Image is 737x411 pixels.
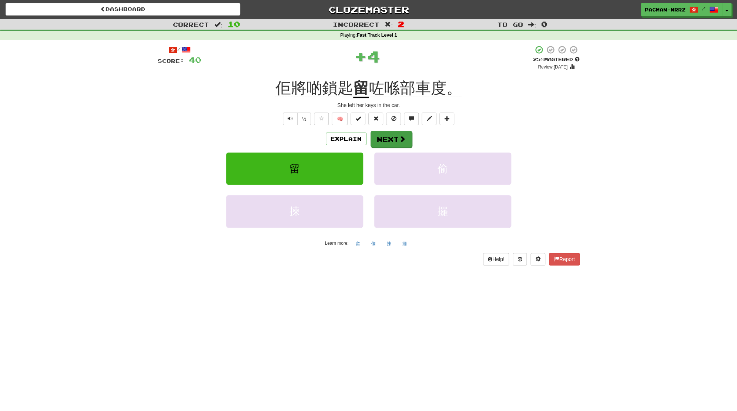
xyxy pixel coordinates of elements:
span: 留 [289,163,300,174]
button: 偷 [374,153,511,185]
u: 留 [353,79,369,98]
span: 攞 [438,205,448,217]
span: Score: [158,58,184,64]
button: Favorite sentence (alt+f) [314,113,329,125]
button: 偷 [367,238,380,249]
div: She left her keys in the car. [158,101,580,109]
button: Explain [326,133,366,145]
button: Next [371,131,412,148]
span: 佢將啲鎖匙 [275,79,353,97]
button: 攞 [374,195,511,227]
a: Dashboard [6,3,240,16]
span: : [385,21,393,28]
strong: Fast Track Level 1 [357,33,397,38]
span: 揀 [289,205,300,217]
span: 40 [189,55,201,64]
span: 25 % [533,56,544,62]
span: 4 [367,47,380,66]
button: Reset to 0% Mastered (alt+r) [368,113,383,125]
button: Round history (alt+y) [513,253,527,265]
div: / [158,45,201,54]
button: Set this sentence to 100% Mastered (alt+m) [351,113,365,125]
button: Discuss sentence (alt+u) [404,113,419,125]
span: : [214,21,222,28]
button: 攞 [398,238,411,249]
small: Review: [DATE] [538,64,567,70]
span: 咗喺部車度。 [369,79,462,97]
span: 10 [228,20,240,29]
span: Incorrect [333,21,379,28]
button: Play sentence audio (ctl+space) [283,113,298,125]
span: To go [497,21,523,28]
button: Add to collection (alt+a) [439,113,454,125]
div: Text-to-speech controls [281,113,311,125]
div: Mastered [533,56,580,63]
button: 揀 [226,195,363,227]
button: 🧠 [332,113,348,125]
small: Learn more: [325,241,348,246]
button: 留 [226,153,363,185]
button: Help! [483,253,509,265]
button: ½ [297,113,311,125]
span: 0 [541,20,547,29]
button: 揀 [383,238,395,249]
button: 留 [352,238,364,249]
button: Edit sentence (alt+d) [422,113,436,125]
span: 偷 [438,163,448,174]
span: + [354,45,367,67]
button: Report [549,253,579,265]
span: : [528,21,536,28]
span: Correct [173,21,209,28]
span: pacman-nrrz [645,6,686,13]
span: / [702,6,706,11]
span: 2 [398,20,404,29]
button: Ignore sentence (alt+i) [386,113,401,125]
a: Clozemaster [251,3,486,16]
a: pacman-nrrz / [641,3,722,16]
